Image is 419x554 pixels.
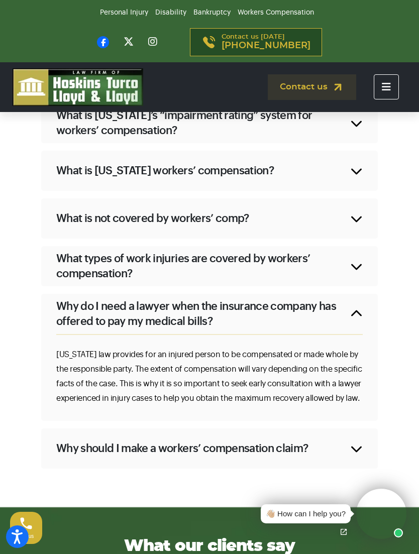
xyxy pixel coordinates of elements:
p: [US_STATE] law provides for an injured person to be compensated or made whole by the responsible ... [56,348,363,406]
button: Toggle navigation [374,74,399,99]
h2: What is not covered by workers’ comp? [56,211,249,226]
img: logo [13,68,143,106]
a: Personal Injury [100,9,148,16]
a: Contact us [DATE][PHONE_NUMBER] [190,28,322,56]
p: Contact us [DATE] [222,34,310,51]
span: [PHONE_NUMBER] [222,41,310,51]
h2: What types of work injuries are covered by workers’ compensation? [56,251,343,281]
a: Bankruptcy [193,9,231,16]
h2: What is [US_STATE]’s “impairment rating” system for workers’ compensation? [56,108,343,138]
h2: Why should I make a workers’ compensation claim? [56,441,308,456]
a: Contact us [268,74,356,100]
div: 👋🏼 How can I help you? [266,508,346,520]
h2: What is [US_STATE] workers’ compensation? [56,163,274,178]
h2: Why do I need a lawyer when the insurance company has offered to pay my medical bills? [56,299,343,329]
a: Disability [155,9,186,16]
a: Workers Compensation [238,9,314,16]
a: Open chat [333,521,354,542]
